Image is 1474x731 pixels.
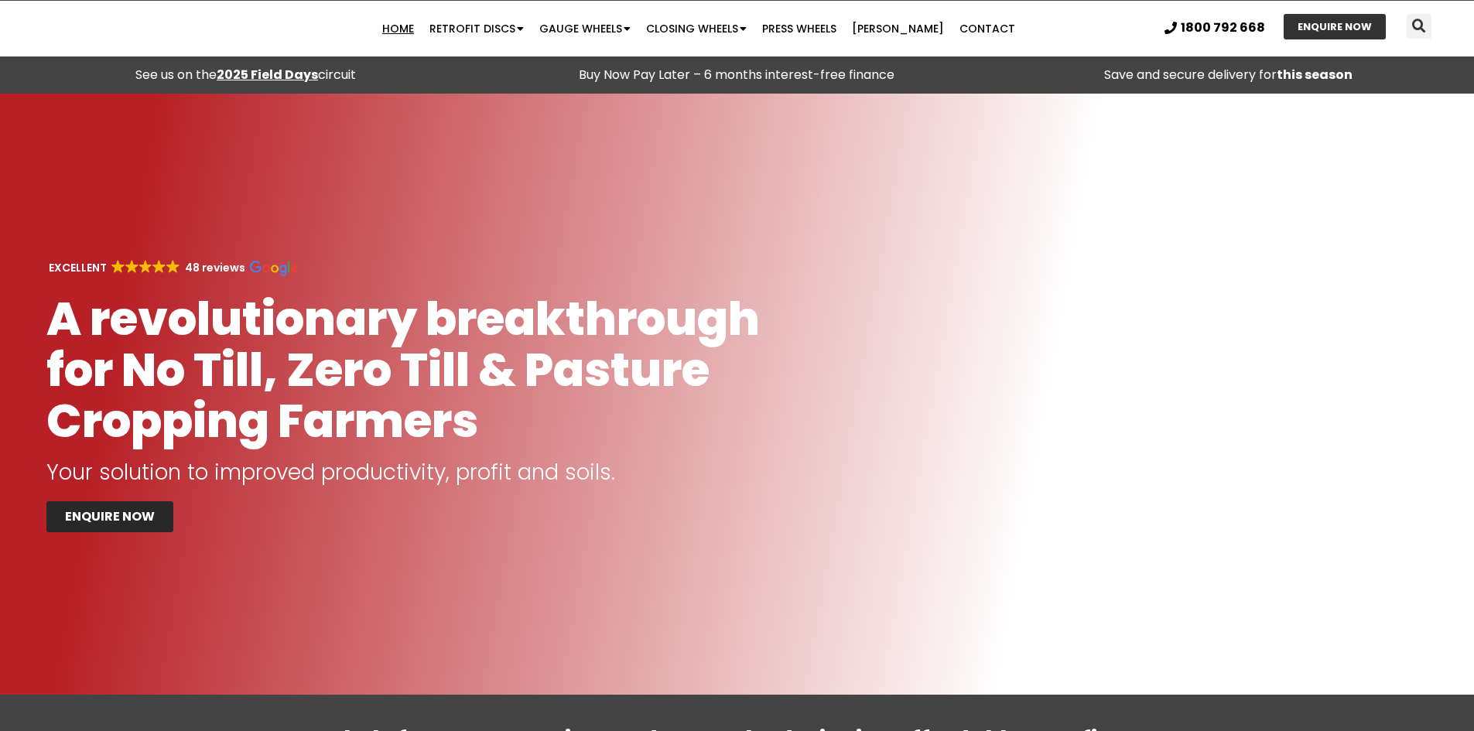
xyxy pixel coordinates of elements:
a: 1800 792 668 [1164,22,1265,34]
img: Ryan NT logo [46,5,201,53]
img: Google [111,260,125,273]
h1: A revolutionary breakthrough for No Till, Zero Till & Pasture Cropping Farmers [46,293,806,446]
div: See us on the circuit [8,64,484,86]
span: ENQUIRE NOW [65,511,155,523]
img: Google [125,260,139,273]
a: EXCELLENT GoogleGoogleGoogleGoogleGoogle 48 reviews Google [46,260,298,275]
img: Google [152,260,166,273]
span: 1800 792 668 [1181,22,1265,34]
p: Save and secure delivery for [990,64,1466,86]
a: ENQUIRE NOW [1284,14,1386,39]
strong: 48 reviews [185,260,245,275]
p: Buy Now Pay Later – 6 months interest-free finance [499,64,975,86]
nav: Menu [286,13,1111,44]
span: ENQUIRE NOW [1298,22,1372,32]
a: 2025 Field Days [217,66,318,84]
img: Google [166,260,180,273]
a: [PERSON_NAME] [844,13,952,44]
strong: EXCELLENT [49,260,107,275]
a: Gauge Wheels [532,13,638,44]
a: Retrofit Discs [422,13,532,44]
span: Your solution to improved productivity, profit and soils. [46,457,615,487]
a: Press Wheels [754,13,844,44]
div: Search [1407,14,1431,39]
a: ENQUIRE NOW [46,501,173,532]
img: Google [139,260,152,273]
a: Home [374,13,422,44]
a: Closing Wheels [638,13,754,44]
img: Google [250,261,298,276]
strong: this season [1277,66,1353,84]
a: Contact [952,13,1023,44]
